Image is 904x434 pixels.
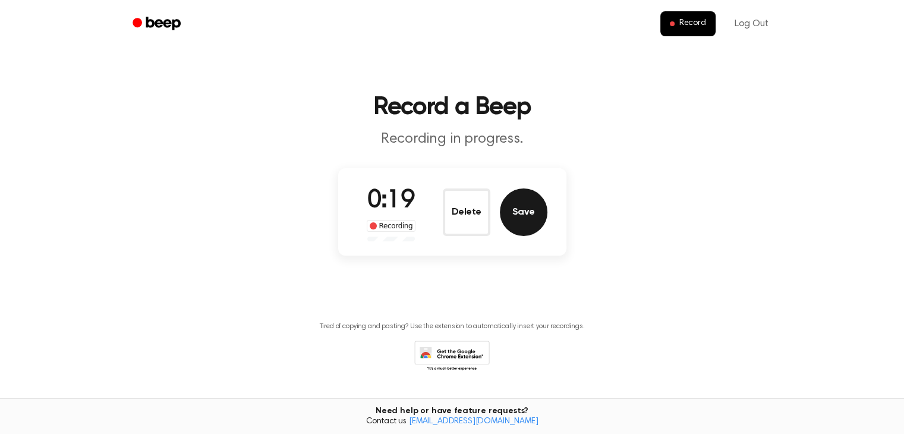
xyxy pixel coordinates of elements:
[320,322,585,331] p: Tired of copying and pasting? Use the extension to automatically insert your recordings.
[443,188,490,236] button: Delete Audio Record
[723,10,780,38] a: Log Out
[500,188,547,236] button: Save Audio Record
[679,18,706,29] span: Record
[7,417,897,427] span: Contact us
[224,130,681,149] p: Recording in progress.
[409,417,538,426] a: [EMAIL_ADDRESS][DOMAIN_NAME]
[124,12,191,36] a: Beep
[367,220,416,232] div: Recording
[660,11,716,36] button: Record
[367,188,415,213] span: 0:19
[148,95,757,120] h1: Record a Beep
